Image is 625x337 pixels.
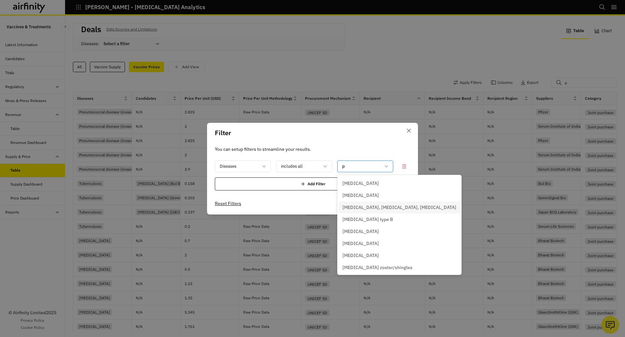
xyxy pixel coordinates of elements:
p: [MEDICAL_DATA] type B [342,216,393,223]
button: Reset Filters [215,199,241,209]
p: [MEDICAL_DATA] [342,228,379,235]
p: [MEDICAL_DATA] zoster/shingles [342,264,412,271]
div: Add Filter [215,177,410,190]
header: Filter [207,123,418,143]
p: [MEDICAL_DATA] [342,180,379,187]
p: [MEDICAL_DATA], [MEDICAL_DATA], [MEDICAL_DATA] [342,204,456,211]
p: You can setup filters to streamline your results. [215,146,410,153]
p: [MEDICAL_DATA] [342,192,379,199]
p: [MEDICAL_DATA] [342,252,379,259]
p: [MEDICAL_DATA] [342,240,379,247]
button: Close [404,125,414,136]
